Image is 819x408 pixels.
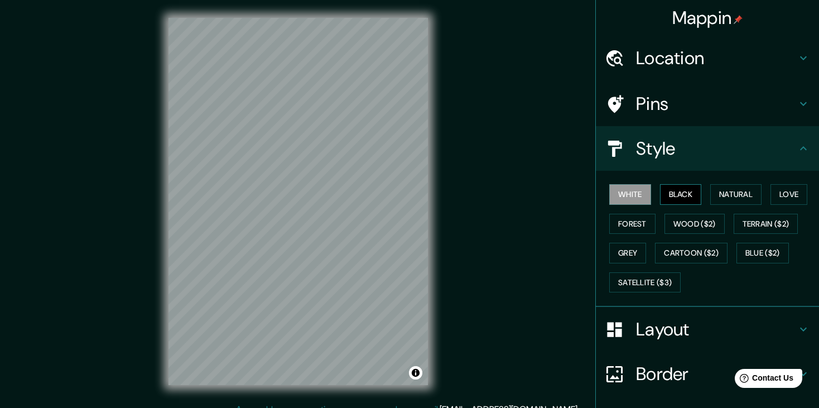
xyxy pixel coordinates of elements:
button: Love [770,184,807,205]
button: Wood ($2) [664,214,725,234]
button: Forest [609,214,656,234]
h4: Mappin [672,7,743,29]
div: Pins [596,81,819,126]
iframe: Help widget launcher [720,364,807,396]
div: Border [596,352,819,396]
h4: Layout [636,318,797,340]
div: Style [596,126,819,171]
button: Blue ($2) [736,243,789,263]
button: Black [660,184,702,205]
div: Layout [596,307,819,352]
button: White [609,184,651,205]
button: Cartoon ($2) [655,243,728,263]
img: pin-icon.png [734,15,743,24]
button: Toggle attribution [409,366,422,380]
canvas: Map [168,18,428,385]
div: Location [596,36,819,80]
h4: Location [636,47,797,69]
h4: Border [636,363,797,385]
button: Natural [710,184,762,205]
h4: Pins [636,93,797,115]
button: Satellite ($3) [609,272,681,293]
button: Grey [609,243,646,263]
button: Terrain ($2) [734,214,798,234]
h4: Style [636,137,797,160]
